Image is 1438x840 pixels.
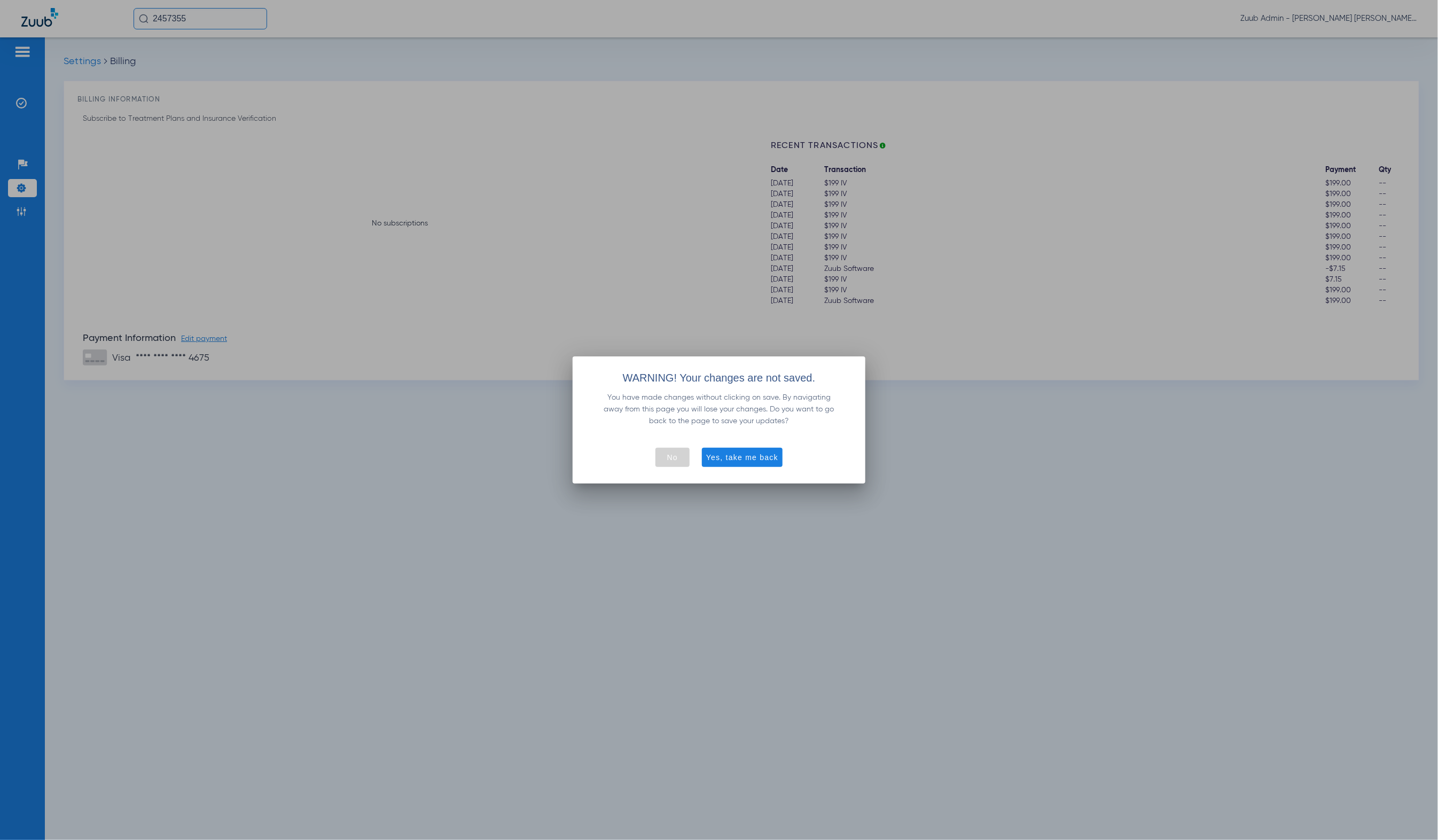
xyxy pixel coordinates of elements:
h1: WARNING! Your changes are not saved. [585,369,853,386]
span: No [667,452,678,463]
button: No [655,448,690,467]
button: Yes, take me back [702,448,783,467]
span: Yes, take me back [706,452,778,463]
p: You have made changes without clicking on save. By navigating away from this page you will lose y... [598,392,840,427]
iframe: Chat Widget [1385,789,1438,840]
